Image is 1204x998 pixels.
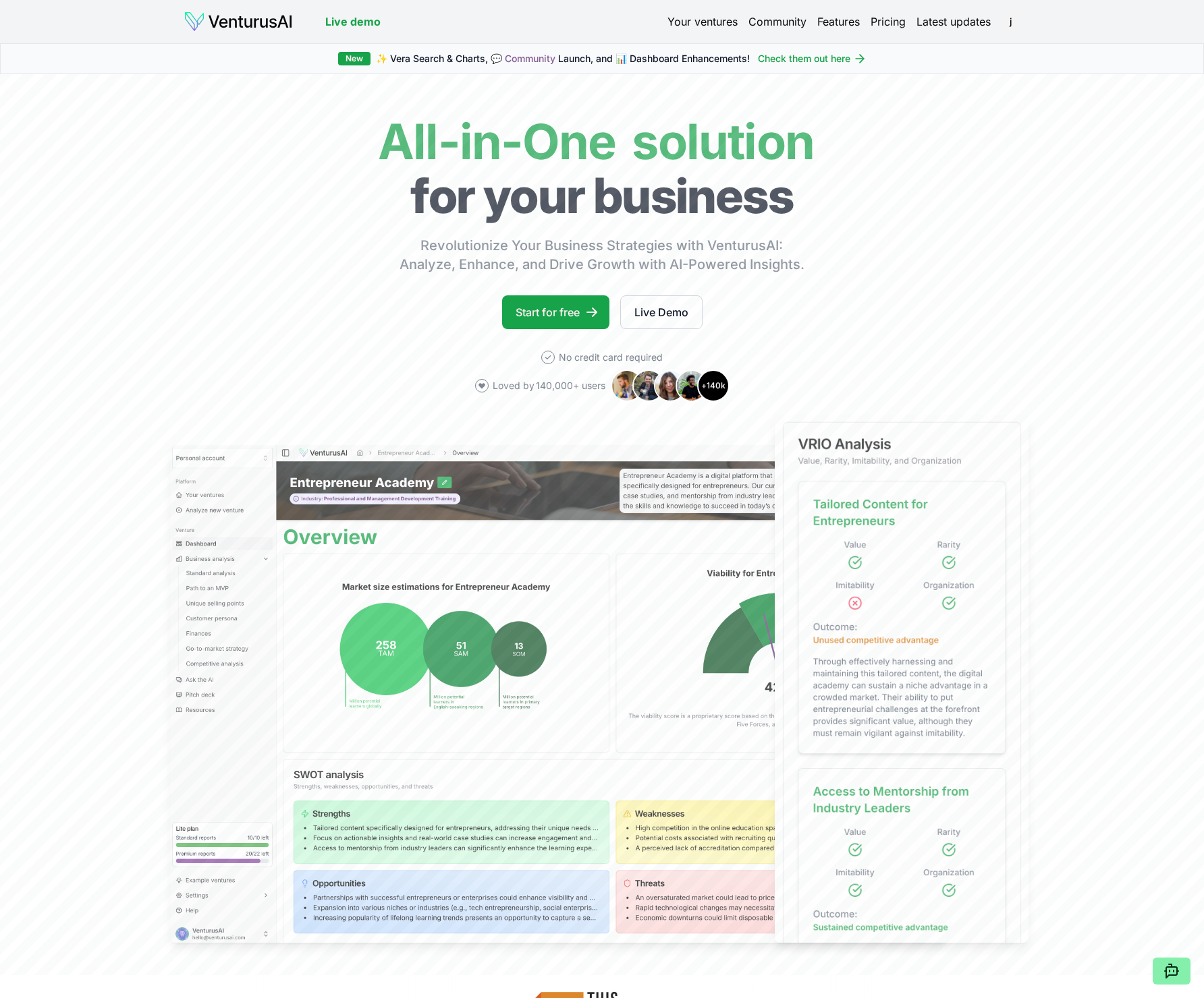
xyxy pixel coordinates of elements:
a: Live demo [325,13,381,30]
a: Your ventures [667,13,738,30]
a: Community [748,13,806,30]
a: Latest updates [916,13,991,30]
img: Avatar 4 [676,370,708,402]
span: ✨ Vera Search & Charts, 💬 Launch, and 📊 Dashboard Enhancements! [376,52,750,65]
img: logo [184,11,293,32]
img: Avatar 3 [654,370,686,402]
a: Start for free [502,295,609,329]
a: Check them out here [758,52,867,65]
span: j [1000,11,1022,32]
img: Avatar 2 [632,370,665,402]
button: j [1002,12,1020,31]
div: New [338,52,371,65]
a: Pricing [871,13,906,30]
img: Avatar 1 [611,370,643,402]
a: Community [505,53,555,64]
a: Features [817,13,860,30]
a: Live Demo [620,295,703,329]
